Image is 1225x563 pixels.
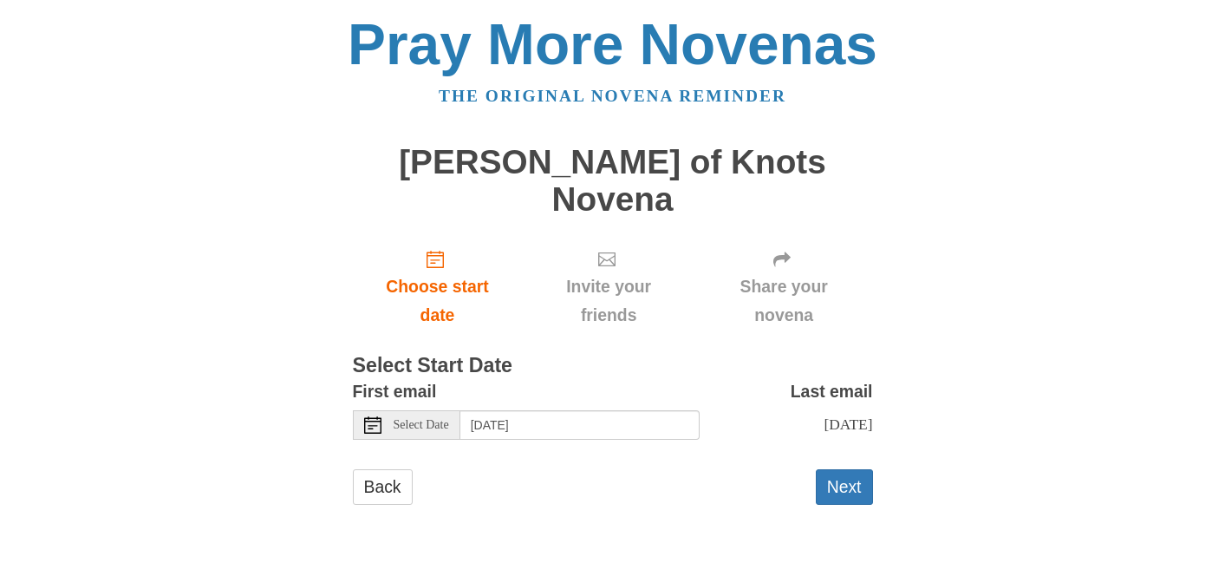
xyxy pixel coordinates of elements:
span: Choose start date [370,272,505,330]
label: Last email [791,377,873,406]
div: Click "Next" to confirm your start date first. [695,235,873,338]
span: Select Date [394,419,449,431]
span: [DATE] [824,416,872,433]
a: Back [353,469,413,505]
a: Pray More Novenas [348,12,877,76]
a: The original novena reminder [439,87,786,105]
h1: [PERSON_NAME] of Knots Novena [353,144,873,218]
span: Invite your friends [539,272,677,330]
button: Next [816,469,873,505]
a: Choose start date [353,235,523,338]
h3: Select Start Date [353,355,873,377]
label: First email [353,377,437,406]
span: Share your novena [713,272,856,330]
div: Click "Next" to confirm your start date first. [522,235,694,338]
